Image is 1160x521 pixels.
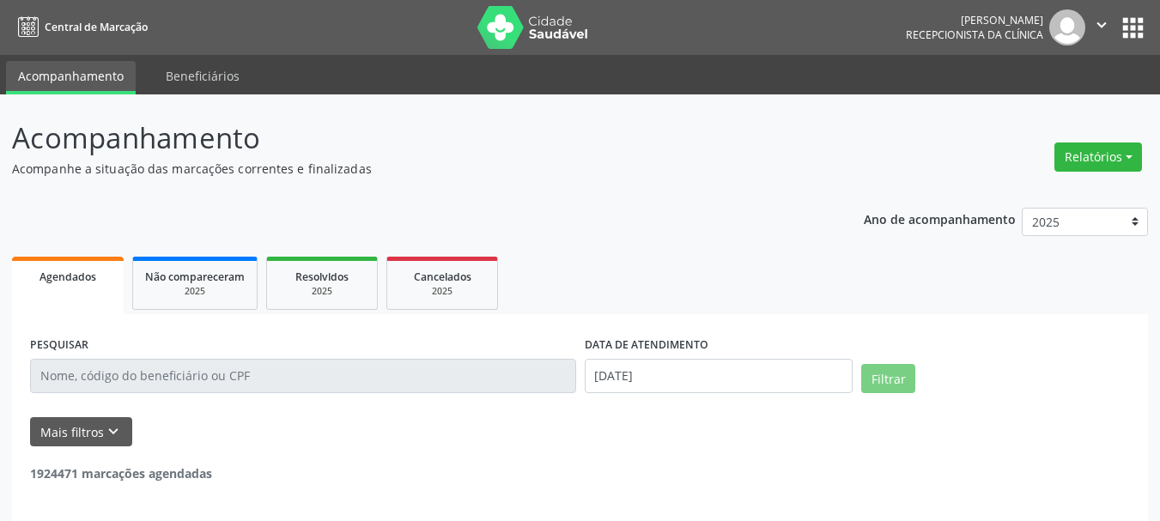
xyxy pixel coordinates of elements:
button: Mais filtroskeyboard_arrow_down [30,417,132,447]
label: PESQUISAR [30,332,88,359]
i: keyboard_arrow_down [104,422,123,441]
button:  [1085,9,1118,45]
div: 2025 [145,285,245,298]
span: Recepcionista da clínica [906,27,1043,42]
img: img [1049,9,1085,45]
a: Beneficiários [154,61,252,91]
div: 2025 [399,285,485,298]
span: Agendados [39,270,96,284]
i:  [1092,15,1111,34]
span: Não compareceram [145,270,245,284]
a: Acompanhamento [6,61,136,94]
input: Selecione um intervalo [585,359,853,393]
p: Acompanhamento [12,117,807,160]
span: Central de Marcação [45,20,148,34]
a: Central de Marcação [12,13,148,41]
button: Filtrar [861,364,915,393]
div: [PERSON_NAME] [906,13,1043,27]
label: DATA DE ATENDIMENTO [585,332,708,359]
button: Relatórios [1054,142,1142,172]
p: Ano de acompanhamento [864,208,1016,229]
span: Resolvidos [295,270,349,284]
span: Cancelados [414,270,471,284]
button: apps [1118,13,1148,43]
div: 2025 [279,285,365,298]
strong: 1924471 marcações agendadas [30,465,212,482]
p: Acompanhe a situação das marcações correntes e finalizadas [12,160,807,178]
input: Nome, código do beneficiário ou CPF [30,359,576,393]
